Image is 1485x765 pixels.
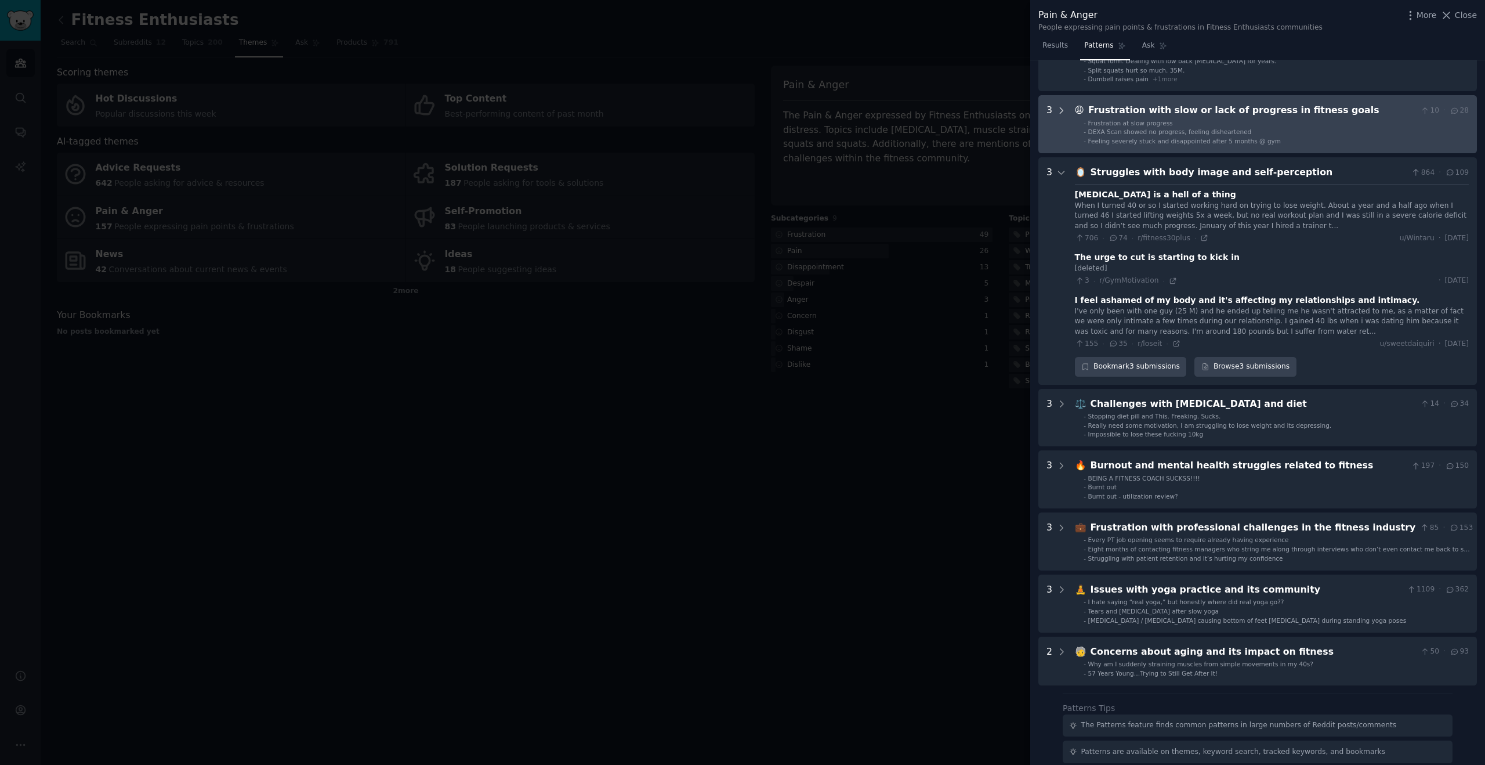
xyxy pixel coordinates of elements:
span: Struggling with patient retention and it’s hurting my confidence [1088,555,1283,562]
span: 362 [1445,584,1469,595]
a: Ask [1138,37,1171,60]
span: 50 [1420,647,1439,657]
span: 153 [1449,523,1473,533]
span: · [1439,461,1441,471]
a: Results [1038,37,1072,60]
span: · [1443,399,1446,409]
span: · [1163,277,1165,285]
div: When I turned 40 or so I started working hard on trying to lose weight. About a year and a half a... [1075,201,1469,232]
span: 35 [1109,339,1128,349]
span: r/GymMotivation [1099,276,1158,284]
span: 28 [1450,106,1469,116]
span: 💼 [1075,522,1086,533]
span: Why am I suddenly straining muscles from simple movements in my 40s? [1088,661,1313,667]
div: 3 [1046,165,1052,377]
span: [DATE] [1445,276,1469,286]
div: - [1084,598,1086,606]
span: [DATE] [1445,233,1469,244]
div: 3 [1046,521,1052,562]
span: Eight months of contacting fitness managers who string me along through interviews who don’t even... [1088,546,1471,561]
div: - [1084,137,1086,145]
a: Browse3 submissions [1194,357,1296,377]
span: 155 [1075,339,1099,349]
span: Close [1455,9,1477,21]
div: - [1084,421,1086,430]
div: [deleted] [1075,264,1469,274]
div: - [1084,474,1086,482]
span: 74 [1109,233,1128,244]
span: 85 [1419,523,1439,533]
span: Feeling severely stuck and disappointed after 5 months @ gym [1088,138,1281,145]
span: Burnt out - utilization review? [1088,493,1178,500]
span: 109 [1445,168,1469,178]
span: 😩 [1075,104,1084,116]
div: - [1084,128,1086,136]
span: 🪞 [1075,167,1086,178]
span: ⚖️ [1075,398,1086,409]
div: Concerns about aging and its impact on fitness [1091,645,1416,659]
div: - [1084,536,1086,544]
span: · [1443,106,1446,116]
span: Impossible to lose these fucking 10kg [1088,431,1204,438]
span: 150 [1445,461,1469,471]
span: · [1439,276,1441,286]
button: Bookmark3 submissions [1075,357,1187,377]
div: Frustration with professional challenges in the fitness industry [1091,521,1416,535]
div: - [1084,66,1086,74]
span: 864 [1411,168,1435,178]
span: 57 Years Young…Trying to Still Get After It! [1088,670,1218,677]
span: Dumbell raises pain [1088,75,1149,82]
div: - [1084,669,1086,677]
div: [MEDICAL_DATA] is a hell of a thing [1075,189,1236,201]
div: Challenges with [MEDICAL_DATA] and diet [1091,397,1416,412]
div: - [1084,430,1086,438]
div: - [1084,545,1086,553]
span: 🧘 [1075,584,1086,595]
div: Issues with yoga practice and its community [1091,583,1403,597]
span: Burnt out [1088,483,1117,490]
div: 3 [1046,397,1052,439]
span: I hate saying “real yoga,” but honestly where did real yoga go?? [1088,598,1284,605]
span: 1109 [1407,584,1435,595]
span: · [1443,523,1445,533]
div: Pain & Anger [1038,8,1323,23]
span: [MEDICAL_DATA] / [MEDICAL_DATA] causing bottom of feet [MEDICAL_DATA] during standing yoga poses [1088,617,1407,624]
div: - [1084,412,1086,420]
span: Frustration at slow progress [1088,120,1173,127]
div: 4 [1046,42,1052,84]
div: - [1084,607,1086,615]
div: Frustration with slow or lack of progress in fitness goals [1088,103,1416,118]
div: I've only been with one guy (25 M) and he ended up telling me he wasn't attracted to me, as a mat... [1075,306,1469,337]
div: The Patterns feature finds common patterns in large numbers of Reddit posts/comments [1081,720,1397,731]
span: · [1132,340,1133,348]
div: - [1084,57,1086,65]
span: 🧓 [1075,646,1086,657]
span: · [1439,584,1441,595]
span: 10 [1420,106,1439,116]
span: r/fitness30plus [1138,234,1190,242]
span: 🔥 [1075,460,1086,471]
span: 197 [1411,461,1435,471]
span: · [1439,233,1441,244]
span: Ask [1142,41,1155,51]
div: - [1084,492,1086,500]
span: Every PT job opening seems to require already having experience [1088,536,1289,543]
div: 3 [1046,583,1052,625]
span: More [1417,9,1437,21]
span: 93 [1450,647,1469,657]
div: - [1084,554,1086,562]
span: 3 [1075,276,1089,286]
span: 706 [1075,233,1099,244]
span: u/Wintaru [1400,233,1435,244]
div: Bookmark 3 submissions [1075,357,1187,377]
div: - [1084,483,1086,491]
div: 3 [1046,103,1052,145]
div: People expressing pain points & frustrations in Fitness Enthusiasts communities [1038,23,1323,33]
div: I feel ashamed of my body and it's affecting my relationships and intimacy. [1075,294,1420,306]
span: · [1439,339,1441,349]
span: BEING A FITNESS COACH SUCKSS!!!! [1088,475,1200,482]
span: Split squats hurt so much. 35M. [1088,67,1185,74]
div: Patterns are available on themes, keyword search, tracked keywords, and bookmarks [1081,747,1385,757]
span: r/loseit [1138,340,1162,348]
div: 2 [1046,645,1052,677]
